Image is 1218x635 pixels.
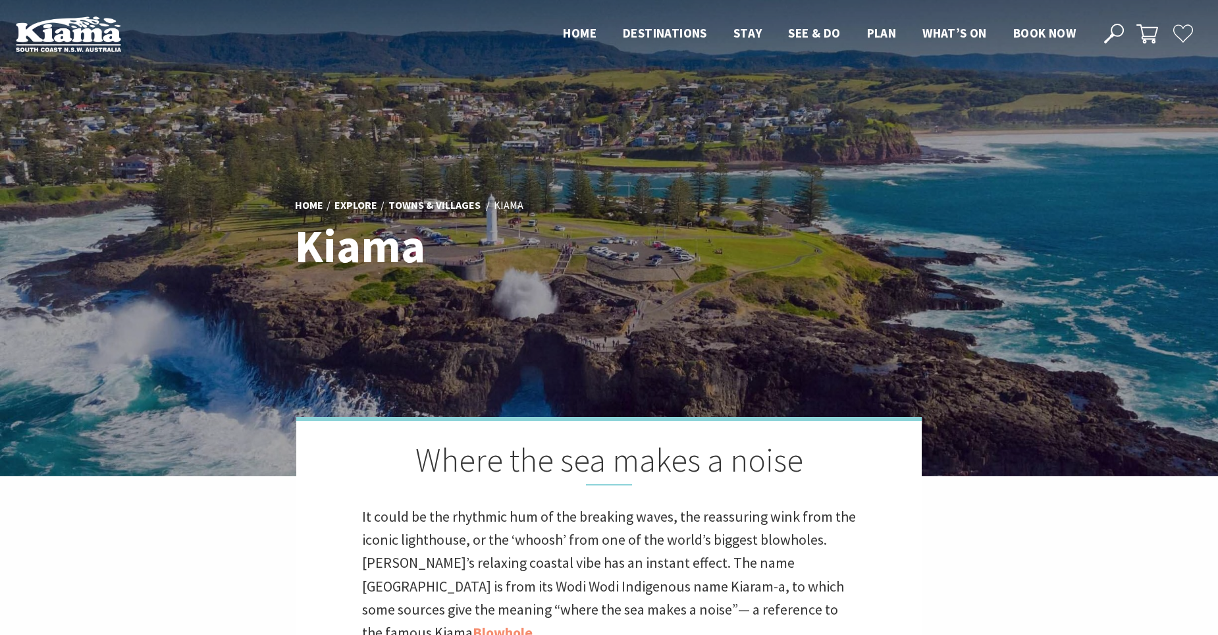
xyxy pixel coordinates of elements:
[788,25,840,41] span: See & Do
[867,25,897,41] span: Plan
[922,25,987,41] span: What’s On
[494,196,523,213] li: Kiama
[295,198,323,212] a: Home
[1013,25,1076,41] span: Book now
[362,441,856,485] h2: Where the sea makes a noise
[623,25,707,41] span: Destinations
[295,221,667,271] h1: Kiama
[334,198,377,212] a: Explore
[563,25,596,41] span: Home
[733,25,762,41] span: Stay
[16,16,121,52] img: Kiama Logo
[388,198,481,212] a: Towns & Villages
[550,23,1089,45] nav: Main Menu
